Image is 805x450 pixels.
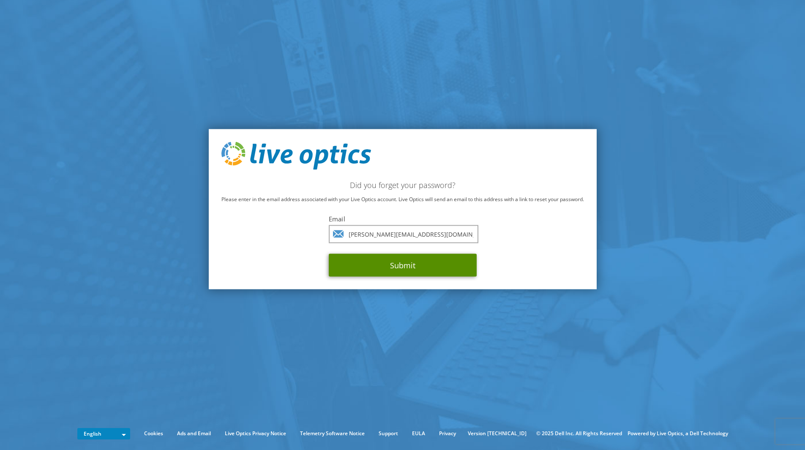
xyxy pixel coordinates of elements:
li: Version [TECHNICAL_ID] [464,429,531,438]
a: Ads and Email [171,429,217,438]
a: Live Optics Privacy Notice [218,429,292,438]
a: Telemetry Software Notice [294,429,371,438]
a: Privacy [433,429,462,438]
button: Submit [329,254,477,276]
p: Please enter in the email address associated with your Live Optics account. Live Optics will send... [221,194,584,204]
a: Cookies [138,429,169,438]
a: EULA [406,429,431,438]
li: © 2025 Dell Inc. All Rights Reserved [532,429,626,438]
a: Support [372,429,404,438]
li: Powered by Live Optics, a Dell Technology [628,429,728,438]
label: Email [329,214,477,223]
h2: Did you forget your password? [221,180,584,189]
img: live_optics_svg.svg [221,142,371,170]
